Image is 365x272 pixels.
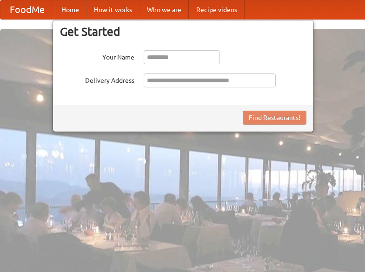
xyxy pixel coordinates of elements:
[86,0,139,19] a: How it works
[60,50,134,62] label: Your Name
[243,111,306,125] button: Find Restaurants!
[139,0,189,19] a: Who we are
[60,73,134,85] label: Delivery Address
[189,0,245,19] a: Recipe videos
[54,0,86,19] a: Home
[0,0,54,19] a: FoodMe
[60,25,306,39] h3: Get Started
